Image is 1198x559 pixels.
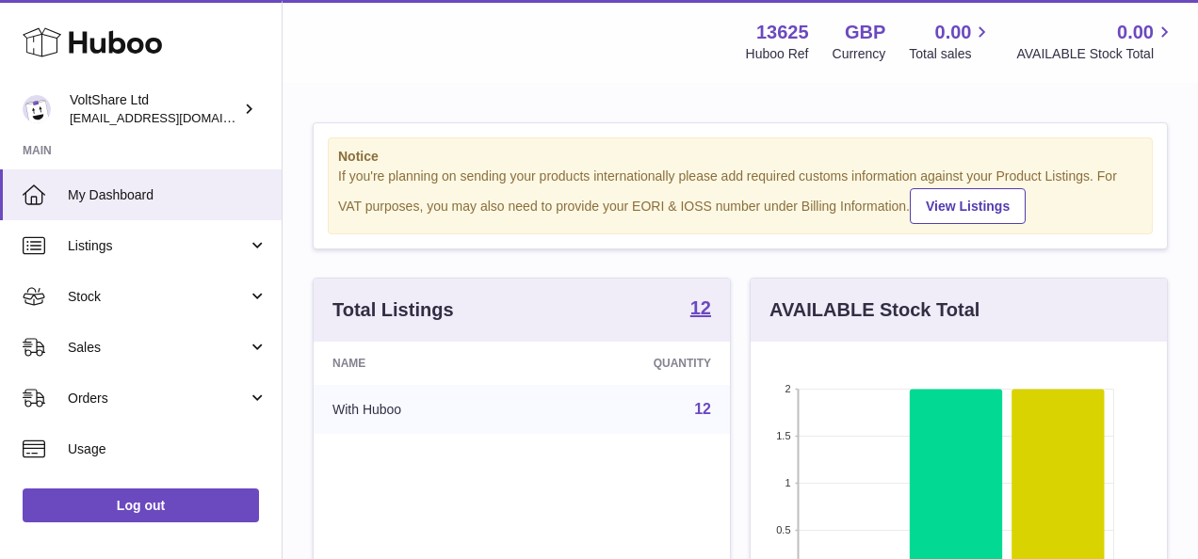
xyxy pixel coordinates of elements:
[314,342,533,385] th: Name
[746,45,809,63] div: Huboo Ref
[776,524,790,535] text: 0.5
[68,390,248,407] span: Orders
[1016,45,1175,63] span: AVAILABLE Stock Total
[332,297,454,323] h3: Total Listings
[338,168,1142,224] div: If you're planning on sending your products internationally please add required customs informati...
[785,477,790,488] text: 1
[785,383,790,394] text: 2
[314,385,533,434] td: With Huboo
[68,186,267,204] span: My Dashboard
[70,110,277,125] span: [EMAIL_ADDRESS][DOMAIN_NAME]
[68,440,267,458] span: Usage
[23,488,259,522] a: Log out
[338,148,1142,166] strong: Notice
[1117,20,1154,45] span: 0.00
[935,20,972,45] span: 0.00
[769,297,979,323] h3: AVAILABLE Stock Total
[68,288,248,306] span: Stock
[909,45,993,63] span: Total sales
[23,95,51,123] img: info@voltshare.co.uk
[690,298,711,317] strong: 12
[776,430,790,441] text: 1.5
[694,401,711,417] a: 12
[845,20,885,45] strong: GBP
[690,298,711,321] a: 12
[533,342,730,385] th: Quantity
[1016,20,1175,63] a: 0.00 AVAILABLE Stock Total
[910,188,1026,224] a: View Listings
[756,20,809,45] strong: 13625
[68,237,248,255] span: Listings
[70,91,239,127] div: VoltShare Ltd
[68,339,248,357] span: Sales
[909,20,993,63] a: 0.00 Total sales
[833,45,886,63] div: Currency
